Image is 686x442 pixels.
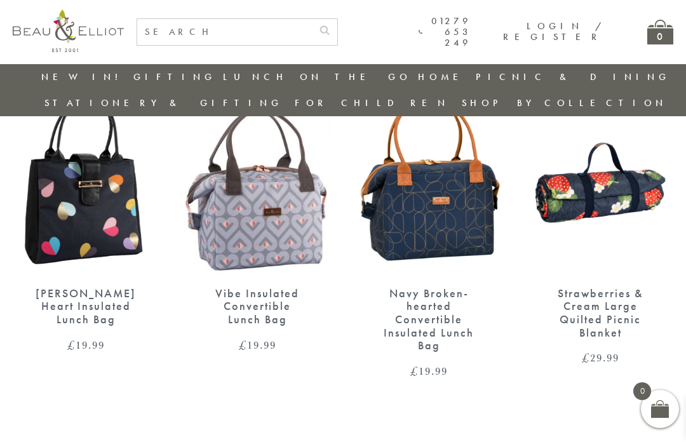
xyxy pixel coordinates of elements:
[356,86,502,377] a: Navy Broken-hearted Convertible Insulated Lunch Bag Navy Broken-hearted Convertible Insulated Lun...
[527,86,673,364] a: Strawberries & Cream Large Quilted Picnic Blanket. Strawberries & Cream Large Quilted Picnic Blan...
[35,287,137,326] div: [PERSON_NAME] Heart Insulated Lunch Bag
[206,287,308,326] div: Vibe Insulated Convertible Lunch Bag
[476,70,670,83] a: Picnic & Dining
[44,97,283,109] a: Stationery & Gifting
[67,337,76,352] span: £
[67,337,105,352] bdi: 19.99
[184,86,330,274] img: Convertible Lunch Bag Vibe Insulated Lunch Bag
[462,97,667,109] a: Shop by collection
[410,363,419,378] span: £
[133,70,216,83] a: Gifting
[418,70,469,83] a: Home
[356,86,502,274] img: Navy Broken-hearted Convertible Insulated Lunch Bag
[549,287,651,340] div: Strawberries & Cream Large Quilted Picnic Blanket
[13,10,124,52] img: logo
[239,337,247,352] span: £
[223,70,411,83] a: Lunch On The Go
[295,97,449,109] a: For Children
[410,363,448,378] bdi: 19.99
[41,70,126,83] a: New in!
[647,20,673,44] a: 0
[378,287,480,352] div: Navy Broken-hearted Convertible Insulated Lunch Bag
[13,86,159,351] a: Emily Heart Insulated Lunch Bag [PERSON_NAME] Heart Insulated Lunch Bag £19.99
[13,86,159,274] img: Emily Heart Insulated Lunch Bag
[582,350,590,365] span: £
[184,86,330,351] a: Convertible Lunch Bag Vibe Insulated Lunch Bag Vibe Insulated Convertible Lunch Bag £19.99
[239,337,276,352] bdi: 19.99
[527,86,673,274] img: Strawberries & Cream Large Quilted Picnic Blanket.
[419,16,471,49] a: 01279 653 249
[582,350,619,365] bdi: 29.99
[503,20,603,43] a: Login / Register
[137,19,312,45] input: SEARCH
[633,382,651,400] span: 0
